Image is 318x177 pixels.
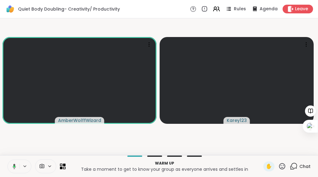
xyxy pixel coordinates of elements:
p: Warm up [69,161,260,166]
span: Leave [295,6,308,12]
span: Agenda [260,6,278,12]
span: ✋ [266,163,272,170]
span: Chat [299,163,311,170]
span: AmberWolffWizard [58,117,101,123]
p: Take a moment to get to know your group as everyone arrives and settles in [69,166,260,172]
span: Quiet Body Doubling- Creativity/ Productivity [18,6,120,12]
span: Rules [234,6,246,12]
img: ShareWell Logomark [5,4,16,14]
span: Karey123 [227,117,247,123]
